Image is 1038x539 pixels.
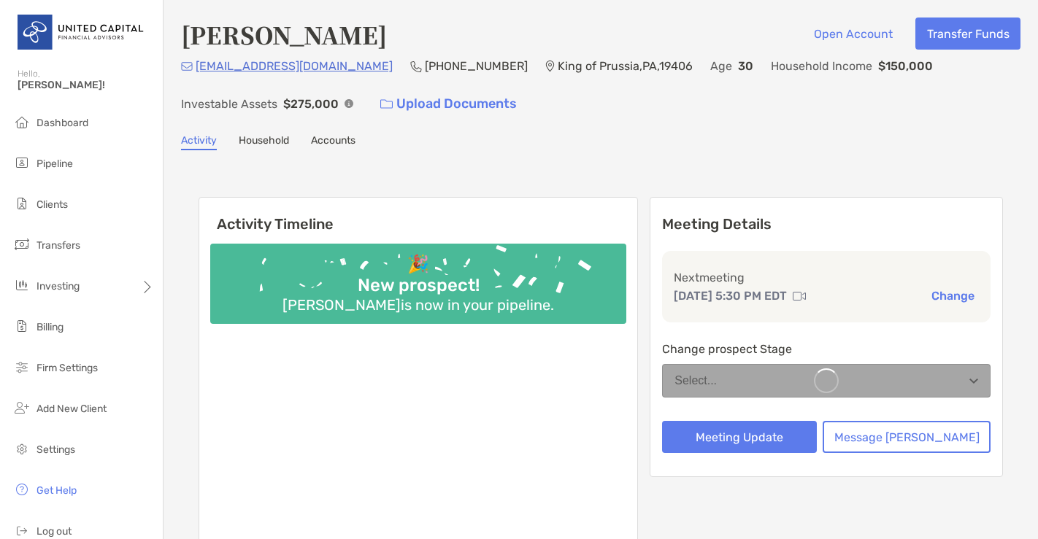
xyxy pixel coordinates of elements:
p: Investable Assets [181,95,277,113]
p: $275,000 [283,95,339,113]
button: Change [927,288,979,303]
h4: [PERSON_NAME] [181,18,387,51]
span: Log out [36,525,72,538]
span: Add New Client [36,403,107,415]
p: Meeting Details [662,215,991,233]
p: King of Prussia , PA , 19406 [558,57,693,75]
p: [PHONE_NUMBER] [425,57,528,75]
a: Accounts [311,134,355,150]
img: pipeline icon [13,154,31,171]
img: Info Icon [345,99,353,108]
p: $150,000 [878,57,933,75]
span: Transfers [36,239,80,252]
img: settings icon [13,440,31,457]
button: Transfer Funds [915,18,1020,50]
span: Billing [36,321,64,333]
p: Next meeting [674,268,979,287]
p: Age [710,57,732,75]
div: [PERSON_NAME] is now in your pipeline. [277,296,560,314]
img: clients icon [13,195,31,212]
button: Message [PERSON_NAME] [823,421,991,453]
p: [EMAIL_ADDRESS][DOMAIN_NAME] [196,57,393,75]
span: [PERSON_NAME]! [18,79,154,91]
div: New prospect! [352,275,485,296]
button: Open Account [802,18,904,50]
img: Email Icon [181,62,193,71]
span: Pipeline [36,158,73,170]
a: Household [239,134,289,150]
a: Activity [181,134,217,150]
img: communication type [793,290,806,302]
div: 🎉 [401,254,435,275]
img: Location Icon [545,61,555,72]
span: Investing [36,280,80,292]
img: button icon [380,99,393,109]
button: Meeting Update [662,421,817,453]
img: firm-settings icon [13,358,31,376]
span: Dashboard [36,117,88,129]
a: Upload Documents [371,88,526,120]
p: Household Income [771,57,872,75]
span: Clients [36,198,68,211]
span: Settings [36,443,75,456]
img: add_new_client icon [13,399,31,416]
img: transfers icon [13,236,31,253]
img: get-help icon [13,481,31,498]
img: Phone Icon [410,61,422,72]
span: Firm Settings [36,362,98,374]
h6: Activity Timeline [199,198,637,233]
img: logout icon [13,521,31,539]
img: dashboard icon [13,113,31,131]
p: [DATE] 5:30 PM EDT [674,287,787,305]
p: Change prospect Stage [662,340,991,358]
img: United Capital Logo [18,6,145,58]
span: Get Help [36,484,77,497]
img: investing icon [13,276,31,294]
img: billing icon [13,317,31,335]
p: 30 [738,57,753,75]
